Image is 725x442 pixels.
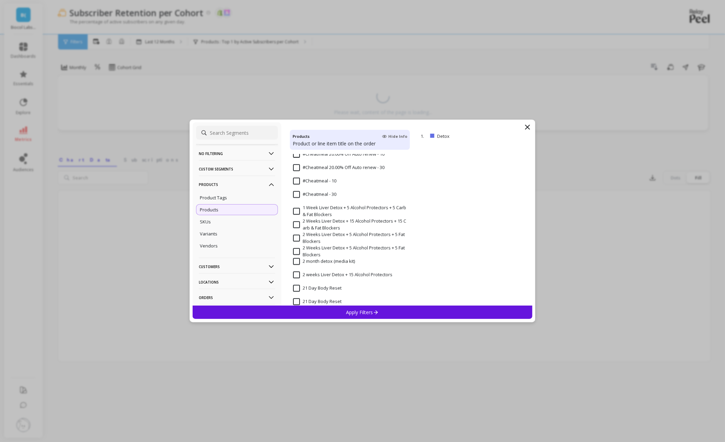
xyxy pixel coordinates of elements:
[200,207,218,213] p: Products
[293,140,407,147] p: Product or line item title on the order
[382,134,407,139] span: Hide Info
[421,133,428,139] p: 1.
[293,231,407,245] span: 2 Weeks Liver Detox + 5 Alcohol Protectors + 5 Fat Blockers
[293,133,310,140] h4: Products
[200,195,227,201] p: Product Tags
[293,298,342,305] span: 21 Day Body Reset
[293,205,407,218] span: 1 Week Liver Detox + 5 Alcohol Protectors + 5 Carb & Fat Blockers
[346,309,379,316] p: Apply Filters
[293,178,336,185] span: #Cheatmeal - 10
[293,191,336,198] span: #Cheatmeal - 30
[293,285,342,292] span: 21 Day Body Reset
[199,258,275,275] p: Customers
[199,304,275,322] p: Subscriptions
[199,289,275,306] p: Orders
[199,176,275,193] p: Products
[199,145,275,162] p: No filtering
[200,219,211,225] p: SKUs
[437,133,489,139] p: Detox
[293,245,407,258] span: 2 Weeks Liver Detox + 5 Alcohol Protectors + 5 Fat Blockers
[199,160,275,178] p: Custom Segments
[293,272,392,278] span: 2 weeks Liver Detox + 15 Alcohol Protectors
[200,243,218,249] p: Vendors
[293,151,385,158] span: #Cheatmeal 20.00% Off Auto renew - 10
[293,258,355,265] span: 2 month detox (media kit)
[293,164,385,171] span: #Cheatmeal 20.00% Off Auto renew - 30
[293,218,407,231] span: 2 Weeks Liver Detox + 15 Alcohol Protectors + 15 Carb & Fat Blockers
[200,231,217,237] p: Variants
[199,273,275,291] p: Locations
[196,126,278,140] input: Search Segments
